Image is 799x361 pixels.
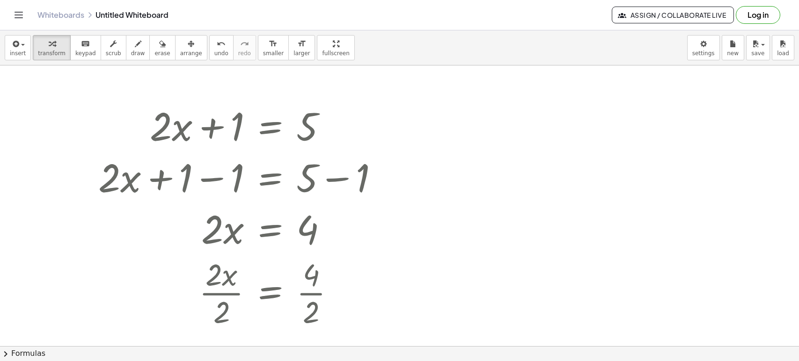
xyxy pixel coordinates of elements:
[81,38,90,50] i: keyboard
[38,50,66,57] span: transform
[33,35,71,60] button: transform
[209,35,234,60] button: undoundo
[288,35,315,60] button: format_sizelarger
[772,35,794,60] button: load
[269,38,278,50] i: format_size
[214,50,228,57] span: undo
[727,50,739,57] span: new
[692,50,715,57] span: settings
[233,35,256,60] button: redoredo
[777,50,789,57] span: load
[746,35,770,60] button: save
[5,35,31,60] button: insert
[240,38,249,50] i: redo
[297,38,306,50] i: format_size
[11,7,26,22] button: Toggle navigation
[106,50,121,57] span: scrub
[751,50,764,57] span: save
[293,50,310,57] span: larger
[10,50,26,57] span: insert
[149,35,175,60] button: erase
[131,50,145,57] span: draw
[217,38,226,50] i: undo
[70,35,101,60] button: keyboardkeypad
[180,50,202,57] span: arrange
[101,35,126,60] button: scrub
[258,35,289,60] button: format_sizesmaller
[126,35,150,60] button: draw
[317,35,354,60] button: fullscreen
[175,35,207,60] button: arrange
[322,50,349,57] span: fullscreen
[612,7,734,23] button: Assign / Collaborate Live
[736,6,780,24] button: Log in
[722,35,744,60] button: new
[263,50,284,57] span: smaller
[75,50,96,57] span: keypad
[687,35,720,60] button: settings
[154,50,170,57] span: erase
[238,50,251,57] span: redo
[37,10,84,20] a: Whiteboards
[620,11,726,19] span: Assign / Collaborate Live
